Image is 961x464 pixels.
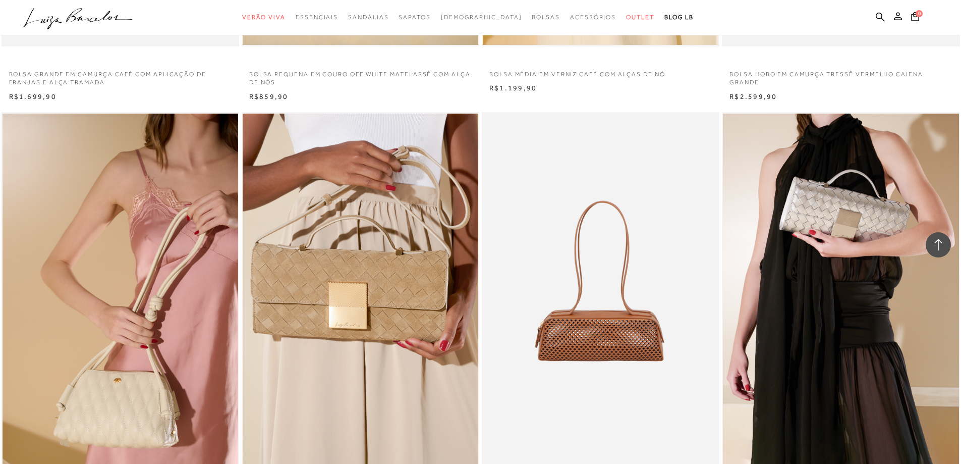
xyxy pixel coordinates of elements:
[664,8,694,27] a: BLOG LB
[242,14,286,21] span: Verão Viva
[626,14,654,21] span: Outlet
[664,14,694,21] span: BLOG LB
[242,8,286,27] a: categoryNavScreenReaderText
[908,11,922,25] button: 0
[489,84,537,92] span: R$1.199,90
[482,64,719,79] a: BOLSA MÉDIA EM VERNIZ CAFÉ COM ALÇAS DE NÓ
[729,92,777,100] span: R$2.599,90
[441,8,522,27] a: noSubCategoriesText
[532,8,560,27] a: categoryNavScreenReaderText
[916,10,923,17] span: 0
[441,14,522,21] span: [DEMOGRAPHIC_DATA]
[296,8,338,27] a: categoryNavScreenReaderText
[348,14,388,21] span: Sandálias
[296,14,338,21] span: Essenciais
[570,8,616,27] a: categoryNavScreenReaderText
[626,8,654,27] a: categoryNavScreenReaderText
[570,14,616,21] span: Acessórios
[249,92,289,100] span: R$859,90
[348,8,388,27] a: categoryNavScreenReaderText
[399,8,430,27] a: categoryNavScreenReaderText
[2,64,239,87] a: BOLSA GRANDE EM CAMURÇA CAFÉ COM APLICAÇÃO DE FRANJAS E ALÇA TRAMADA
[399,14,430,21] span: Sapatos
[9,92,56,100] span: R$1.699,90
[242,64,479,87] a: BOLSA PEQUENA EM COURO OFF WHITE MATELASSÊ COM ALÇA DE NÓS
[722,64,959,87] a: BOLSA HOBO EM CAMURÇA TRESSÊ VERMELHO CAIENA GRANDE
[532,14,560,21] span: Bolsas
